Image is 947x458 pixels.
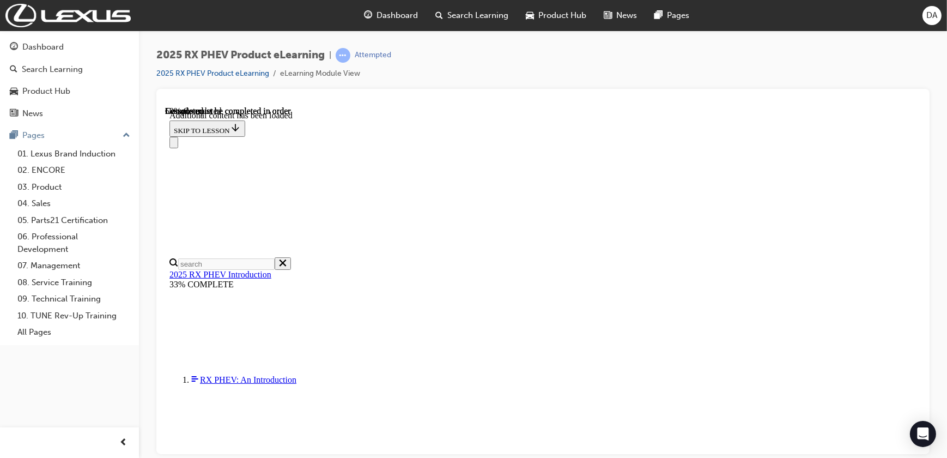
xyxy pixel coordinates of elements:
[646,4,698,27] a: pages-iconPages
[13,274,135,291] a: 08. Service Training
[4,81,135,101] a: Product Hub
[4,35,135,125] button: DashboardSearch LearningProduct HubNews
[4,125,135,146] button: Pages
[10,109,18,119] span: news-icon
[22,107,43,120] div: News
[22,41,64,53] div: Dashboard
[538,9,586,22] span: Product Hub
[4,4,751,14] div: Additional content has been loaded
[517,4,595,27] a: car-iconProduct Hub
[22,85,70,98] div: Product Hub
[616,9,637,22] span: News
[4,14,80,31] button: SKIP TO LESSON
[13,212,135,229] a: 05. Parts21 Certification
[922,6,942,25] button: DA
[5,4,131,27] img: Trak
[9,20,76,28] span: SKIP TO LESSON
[4,37,135,57] a: Dashboard
[4,59,135,80] a: Search Learning
[10,65,17,75] span: search-icon
[156,49,325,62] span: 2025 RX PHEV Product eLearning
[336,48,350,63] span: learningRecordVerb_ATTEMPT-icon
[4,104,135,124] a: News
[526,9,534,22] span: car-icon
[10,87,18,97] span: car-icon
[13,162,135,179] a: 02. ENCORE
[927,9,938,22] span: DA
[13,257,135,274] a: 07. Management
[447,9,508,22] span: Search Learning
[4,164,106,173] a: 2025 RX PHEV Introduction
[355,50,391,61] div: Attempted
[120,436,128,450] span: prev-icon
[654,9,663,22] span: pages-icon
[13,195,135,212] a: 04. Sales
[595,4,646,27] a: news-iconNews
[355,4,427,27] a: guage-iconDashboard
[427,4,517,27] a: search-iconSearch Learning
[22,63,83,76] div: Search Learning
[377,9,418,22] span: Dashboard
[13,179,135,196] a: 03. Product
[280,68,360,80] li: eLearning Module View
[4,31,13,42] button: Close navigation menu
[13,308,135,324] a: 10. TUNE Rev-Up Training
[10,43,18,52] span: guage-icon
[604,9,612,22] span: news-icon
[13,324,135,341] a: All Pages
[435,9,443,22] span: search-icon
[22,129,45,142] div: Pages
[667,9,689,22] span: Pages
[156,69,269,78] a: 2025 RX PHEV Product eLearning
[13,228,135,257] a: 06. Professional Development
[10,131,18,141] span: pages-icon
[13,291,135,308] a: 09. Technical Training
[4,173,751,183] div: 33% COMPLETE
[13,146,135,162] a: 01. Lexus Brand Induction
[910,421,936,447] div: Open Intercom Messenger
[364,9,372,22] span: guage-icon
[123,129,130,143] span: up-icon
[329,49,331,62] span: |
